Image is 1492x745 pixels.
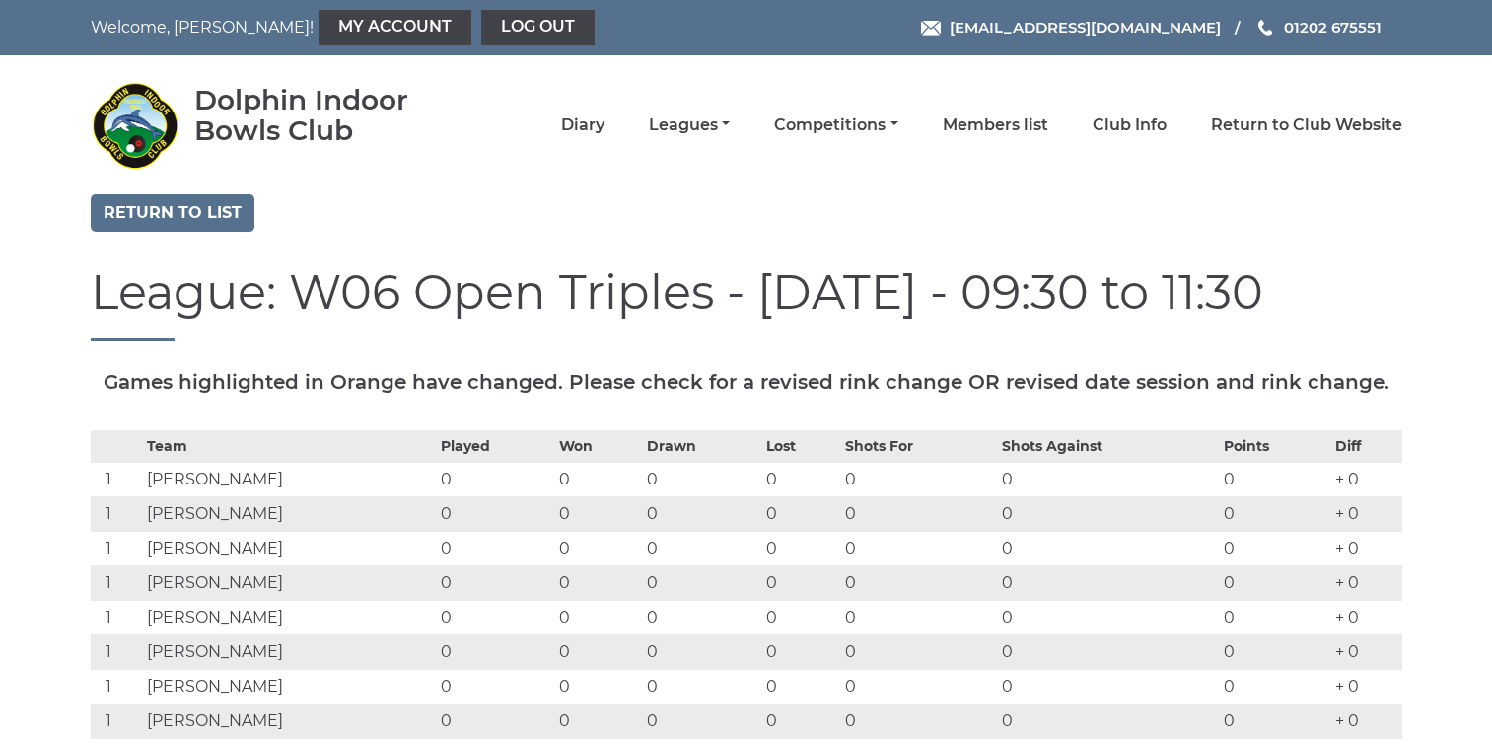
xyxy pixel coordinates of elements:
[436,565,555,600] td: 0
[91,266,1402,341] h1: League: W06 Open Triples - [DATE] - 09:30 to 11:30
[997,462,1219,496] td: 0
[997,531,1219,565] td: 0
[1093,114,1167,136] a: Club Info
[1219,531,1330,565] td: 0
[142,669,436,704] td: [PERSON_NAME]
[761,704,840,738] td: 0
[1219,462,1330,496] td: 0
[554,634,642,669] td: 0
[761,669,840,704] td: 0
[91,371,1402,393] h5: Games highlighted in Orange have changed. Please check for a revised rink change OR revised date ...
[319,10,471,45] a: My Account
[142,531,436,565] td: [PERSON_NAME]
[436,531,555,565] td: 0
[642,430,761,462] th: Drawn
[554,704,642,738] td: 0
[436,704,555,738] td: 0
[840,462,997,496] td: 0
[943,114,1048,136] a: Members list
[1330,669,1402,704] td: + 0
[142,462,436,496] td: [PERSON_NAME]
[642,565,761,600] td: 0
[761,600,840,634] td: 0
[997,496,1219,531] td: 0
[554,669,642,704] td: 0
[840,430,997,462] th: Shots For
[142,600,436,634] td: [PERSON_NAME]
[761,430,840,462] th: Lost
[761,496,840,531] td: 0
[436,430,555,462] th: Played
[921,21,941,36] img: Email
[91,565,142,600] td: 1
[840,565,997,600] td: 0
[561,114,604,136] a: Diary
[1255,16,1382,38] a: Phone us 01202 675551
[840,634,997,669] td: 0
[761,531,840,565] td: 0
[91,10,620,45] nav: Welcome, [PERSON_NAME]!
[840,704,997,738] td: 0
[761,462,840,496] td: 0
[997,430,1219,462] th: Shots Against
[1330,496,1402,531] td: + 0
[840,531,997,565] td: 0
[774,114,897,136] a: Competitions
[1330,462,1402,496] td: + 0
[997,669,1219,704] td: 0
[436,634,555,669] td: 0
[1330,430,1402,462] th: Diff
[1219,496,1330,531] td: 0
[91,194,254,232] a: Return to list
[91,462,142,496] td: 1
[554,600,642,634] td: 0
[761,634,840,669] td: 0
[997,704,1219,738] td: 0
[436,669,555,704] td: 0
[142,496,436,531] td: [PERSON_NAME]
[1330,634,1402,669] td: + 0
[142,704,436,738] td: [PERSON_NAME]
[142,565,436,600] td: [PERSON_NAME]
[1330,531,1402,565] td: + 0
[1219,565,1330,600] td: 0
[91,496,142,531] td: 1
[997,565,1219,600] td: 0
[642,600,761,634] td: 0
[91,669,142,704] td: 1
[642,531,761,565] td: 0
[142,634,436,669] td: [PERSON_NAME]
[840,669,997,704] td: 0
[649,114,730,136] a: Leagues
[642,462,761,496] td: 0
[1330,565,1402,600] td: + 0
[761,565,840,600] td: 0
[1219,600,1330,634] td: 0
[91,531,142,565] td: 1
[921,16,1221,38] a: Email [EMAIL_ADDRESS][DOMAIN_NAME]
[1258,20,1272,36] img: Phone us
[554,430,642,462] th: Won
[1284,18,1382,37] span: 01202 675551
[481,10,595,45] a: Log out
[1219,704,1330,738] td: 0
[91,81,179,170] img: Dolphin Indoor Bowls Club
[91,600,142,634] td: 1
[436,462,555,496] td: 0
[194,85,465,146] div: Dolphin Indoor Bowls Club
[642,669,761,704] td: 0
[554,565,642,600] td: 0
[950,18,1221,37] span: [EMAIL_ADDRESS][DOMAIN_NAME]
[840,496,997,531] td: 0
[142,430,436,462] th: Team
[1219,634,1330,669] td: 0
[1219,669,1330,704] td: 0
[436,600,555,634] td: 0
[91,704,142,738] td: 1
[554,496,642,531] td: 0
[1330,704,1402,738] td: + 0
[1219,430,1330,462] th: Points
[436,496,555,531] td: 0
[554,531,642,565] td: 0
[642,634,761,669] td: 0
